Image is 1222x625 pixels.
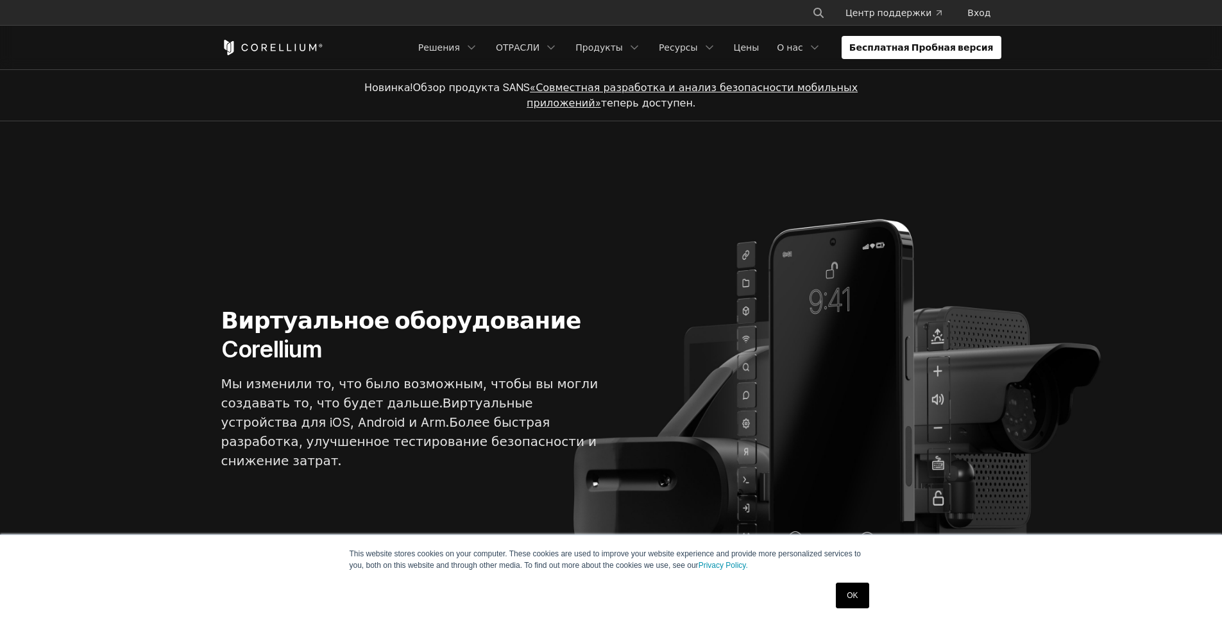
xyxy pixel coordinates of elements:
[699,561,748,570] a: Privacy Policy.
[849,41,994,54] ya-tr-span: Бесплатная Пробная версия
[412,81,530,94] ya-tr-span: Обзор продукта SANS
[411,36,1001,59] div: Навигационное меню
[659,41,698,54] ya-tr-span: Ресурсы
[734,41,760,54] ya-tr-span: Цены
[221,415,597,468] ya-tr-span: Более быстрая разработка, улучшенное тестирование безопасности и снижение затрат.
[807,1,830,24] button: Поиск
[575,41,623,54] ya-tr-span: Продукты
[601,96,695,109] ya-tr-span: теперь доступен.
[221,376,598,411] ya-tr-span: Мы изменили то, что было возможным, чтобы вы могли создавать то, что будет дальше.
[350,548,873,571] p: This website stores cookies on your computer. These cookies are used to improve your website expe...
[418,41,460,54] ya-tr-span: Решения
[967,6,990,19] ya-tr-span: Вход
[777,41,802,54] ya-tr-span: О нас
[364,81,413,94] ya-tr-span: Новинка!
[845,6,931,19] ya-tr-span: Центр поддержки
[836,583,869,608] a: OK
[797,1,1001,24] div: Навигационное меню
[527,81,858,109] a: «Совместная разработка и анализ безопасности мобильных приложений»
[221,306,581,363] ya-tr-span: Виртуальное оборудование Corellium
[496,41,539,54] ya-tr-span: ОТРАСЛИ
[221,395,533,430] ya-tr-span: Виртуальные устройства для iOS, Android и Arm.
[221,40,323,55] a: Дом Кореллиума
